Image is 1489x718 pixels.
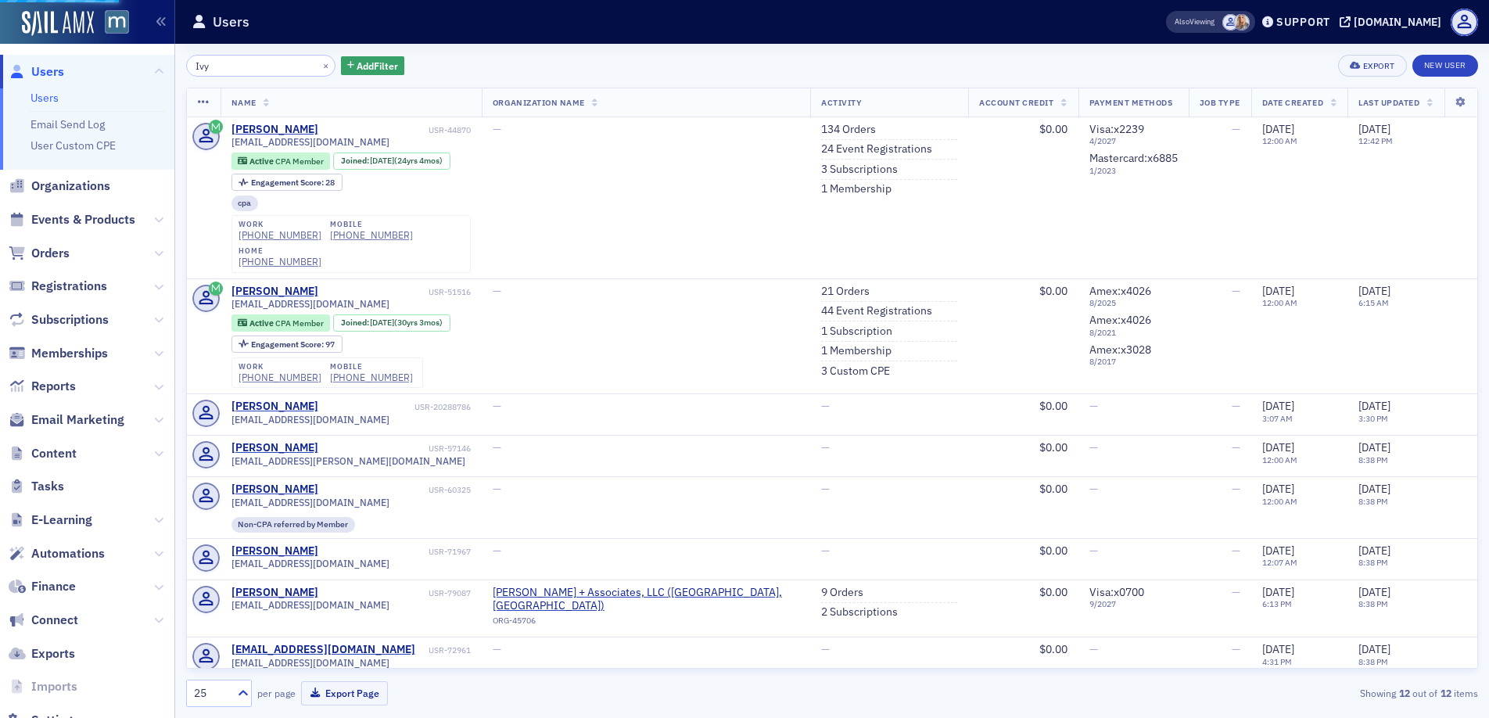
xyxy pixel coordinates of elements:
[1396,686,1412,700] strong: 12
[31,411,124,429] span: Email Marketing
[341,56,405,76] button: AddFilter
[1358,97,1419,108] span: Last Updated
[238,318,323,328] a: Active CPA Member
[1089,357,1178,367] span: 8 / 2017
[1262,454,1297,465] time: 12:00 AM
[821,182,892,196] a: 1 Membership
[493,586,799,613] span: Lindsey + Associates, LLC (Towson, MD)
[330,220,413,229] div: mobile
[31,211,135,228] span: Events & Products
[1358,284,1390,298] span: [DATE]
[31,545,105,562] span: Automations
[231,558,389,569] span: [EMAIL_ADDRESS][DOMAIN_NAME]
[9,311,109,328] a: Subscriptions
[821,97,862,108] span: Activity
[493,544,501,558] span: —
[231,586,318,600] div: [PERSON_NAME]
[1358,482,1390,496] span: [DATE]
[1039,440,1067,454] span: $0.00
[330,362,413,372] div: mobile
[231,400,318,414] div: [PERSON_NAME]
[30,117,105,131] a: Email Send Log
[238,156,323,166] a: Active CPA Member
[1089,97,1173,108] span: Payment Methods
[231,414,389,425] span: [EMAIL_ADDRESS][DOMAIN_NAME]
[231,517,356,533] div: Non-CPA referred by Member
[231,544,318,558] div: [PERSON_NAME]
[821,344,892,358] a: 1 Membership
[821,605,898,619] a: 2 Subscriptions
[1262,482,1294,496] span: [DATE]
[1089,585,1144,599] span: Visa : x0700
[330,372,413,383] a: [PHONE_NUMBER]
[493,616,799,631] div: ORG-45706
[1262,598,1292,609] time: 6:13 PM
[1340,16,1447,27] button: [DOMAIN_NAME]
[821,440,830,454] span: —
[249,318,275,328] span: Active
[30,91,59,105] a: Users
[1089,122,1144,136] span: Visa : x2239
[1358,399,1390,413] span: [DATE]
[333,314,450,332] div: Joined: 1995-06-14 00:00:00
[370,317,394,328] span: [DATE]
[821,123,876,137] a: 134 Orders
[1262,557,1297,568] time: 12:07 AM
[251,339,325,350] span: Engagement Score :
[321,287,471,297] div: USR-51516
[1175,16,1189,27] div: Also
[1358,585,1390,599] span: [DATE]
[1232,399,1240,413] span: —
[231,441,318,455] div: [PERSON_NAME]
[1089,482,1098,496] span: —
[231,136,389,148] span: [EMAIL_ADDRESS][DOMAIN_NAME]
[105,10,129,34] img: SailAMX
[231,657,389,669] span: [EMAIL_ADDRESS][DOMAIN_NAME]
[1232,440,1240,454] span: —
[30,138,116,153] a: User Custom CPE
[251,340,335,349] div: 97
[979,97,1053,108] span: Account Credit
[31,311,109,328] span: Subscriptions
[493,482,501,496] span: —
[239,372,321,383] a: [PHONE_NUMBER]
[9,612,78,629] a: Connect
[1358,413,1388,424] time: 3:30 PM
[1363,62,1395,70] div: Export
[239,229,321,241] a: [PHONE_NUMBER]
[22,11,94,36] img: SailAMX
[194,685,228,702] div: 25
[1262,413,1293,424] time: 3:07 AM
[1039,482,1067,496] span: $0.00
[333,153,450,170] div: Joined: 2001-05-11 00:00:00
[9,178,110,195] a: Organizations
[231,285,318,299] a: [PERSON_NAME]
[1262,440,1294,454] span: [DATE]
[9,211,135,228] a: Events & Products
[1437,686,1454,700] strong: 12
[1358,122,1390,136] span: [DATE]
[1039,585,1067,599] span: $0.00
[493,440,501,454] span: —
[357,59,398,73] span: Add Filter
[1089,440,1098,454] span: —
[275,318,324,328] span: CPA Member
[1232,585,1240,599] span: —
[9,63,64,81] a: Users
[239,362,321,372] div: work
[1262,642,1294,656] span: [DATE]
[231,314,331,332] div: Active: Active: CPA Member
[493,399,501,413] span: —
[231,483,318,497] a: [PERSON_NAME]
[231,455,465,467] span: [EMAIL_ADDRESS][PERSON_NAME][DOMAIN_NAME]
[821,642,830,656] span: —
[239,220,321,229] div: work
[1451,9,1478,36] span: Profile
[493,586,799,613] a: [PERSON_NAME] + Associates, LLC ([GEOGRAPHIC_DATA], [GEOGRAPHIC_DATA])
[231,643,415,657] div: [EMAIL_ADDRESS][DOMAIN_NAME]
[821,482,830,496] span: —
